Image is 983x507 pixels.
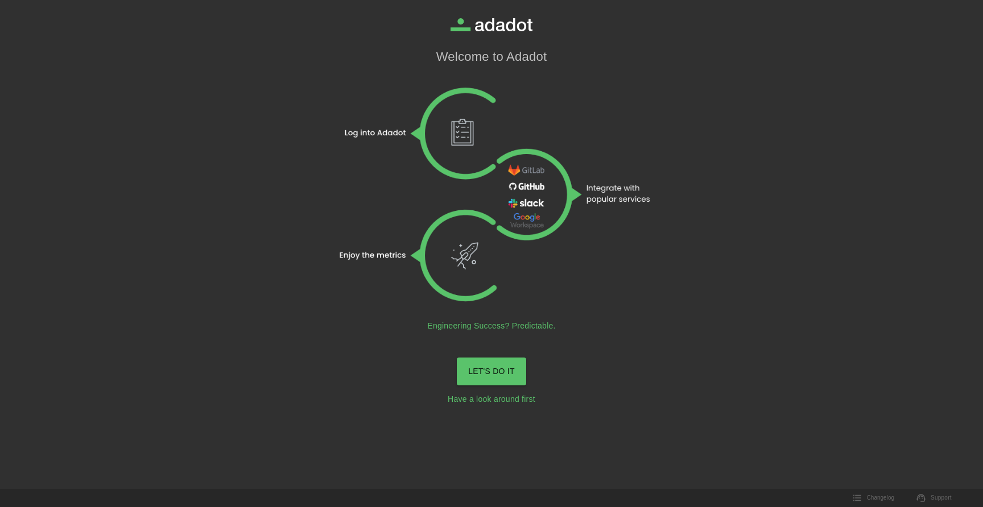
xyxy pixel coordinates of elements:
h1: Welcome to Adadot [436,49,547,64]
a: Support [910,489,959,506]
button: Changelog [846,489,901,506]
a: LET'S DO IT [457,358,526,385]
h2: Engineering Success? Predictable. [427,321,555,330]
a: Have a look around first [448,394,535,405]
